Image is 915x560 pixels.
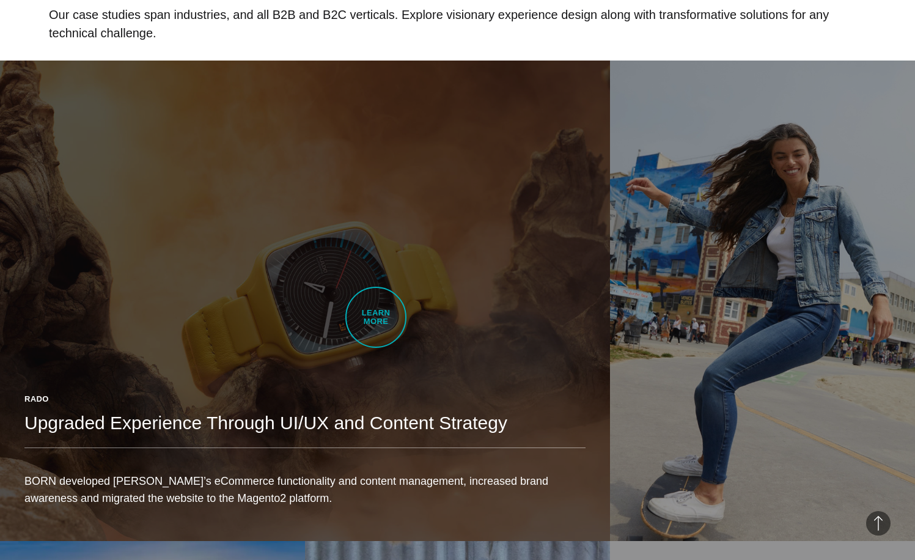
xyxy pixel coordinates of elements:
[866,511,891,536] button: Back to Top
[24,411,586,435] h2: Upgraded Experience Through UI/UX and Content Strategy
[24,473,586,507] p: BORN developed [PERSON_NAME]’s eCommerce functionality and content management, increased brand aw...
[24,393,586,405] div: Rado
[49,6,866,42] p: Our case studies span industries, and all B2B and B2C verticals. Explore visionary experience des...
